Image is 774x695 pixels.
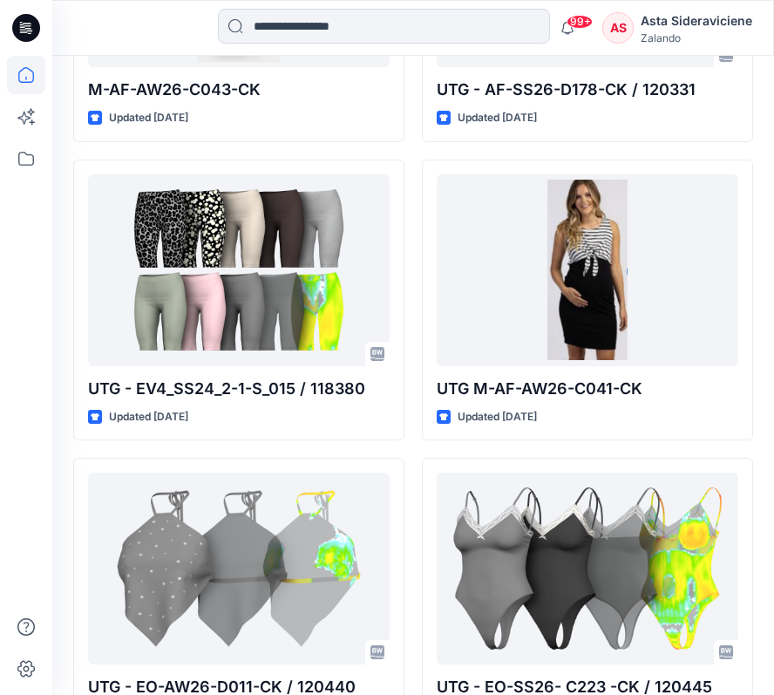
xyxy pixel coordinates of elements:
[88,78,390,102] p: M-AF-AW26-C043-CK
[437,174,738,366] a: UTG M-AF-AW26-C041-CK
[88,174,390,366] a: UTG - EV4_SS24_2-1-S_015 / 118380
[437,377,738,401] p: UTG M-AF-AW26-C041-CK
[88,377,390,401] p: UTG - EV4_SS24_2-1-S_015 / 118380
[567,15,593,29] span: 99+
[641,10,752,31] div: Asta Sideraviciene
[88,473,390,664] a: UTG - EO-AW26-D011-CK / 120440
[437,473,738,664] a: UTG - EO-SS26- C223 -CK / 120445
[641,31,752,44] div: Zalando
[458,408,537,426] p: Updated [DATE]
[602,12,634,44] div: AS
[109,408,188,426] p: Updated [DATE]
[437,78,738,102] p: UTG - AF-SS26-D178-CK / 120331
[458,109,537,127] p: Updated [DATE]
[109,109,188,127] p: Updated [DATE]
